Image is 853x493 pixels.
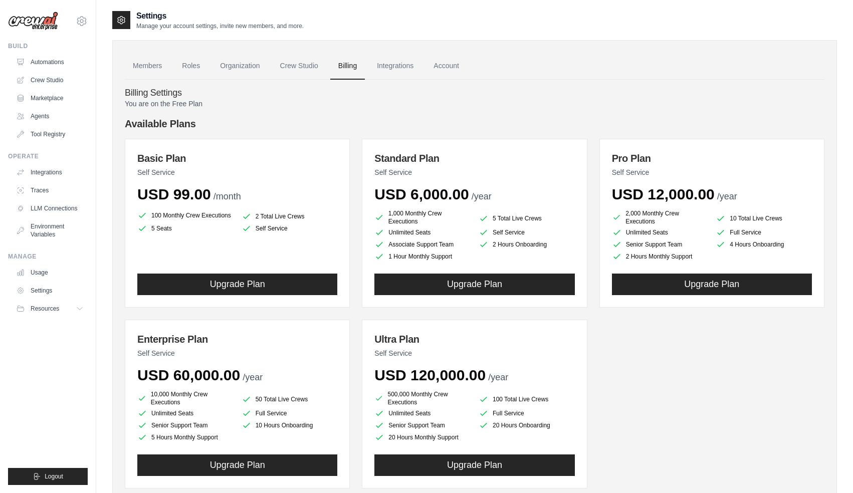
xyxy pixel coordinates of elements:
span: USD 60,000.00 [137,367,240,383]
h3: Standard Plan [374,151,574,165]
li: 5 Total Live Crews [479,211,575,225]
li: 20 Hours Onboarding [479,420,575,430]
a: Crew Studio [272,53,326,80]
a: Environment Variables [12,218,88,242]
span: /year [717,191,737,201]
li: 2 Total Live Crews [242,211,338,221]
li: Unlimited Seats [374,408,471,418]
h4: Available Plans [125,117,824,131]
h4: Billing Settings [125,88,824,99]
li: 20 Hours Monthly Support [374,432,471,442]
li: 10 Hours Onboarding [242,420,338,430]
button: Upgrade Plan [374,454,574,476]
li: 5 Seats [137,223,234,233]
p: You are on the Free Plan [125,99,824,109]
a: Organization [212,53,268,80]
li: 10,000 Monthly Crew Executions [137,390,234,406]
span: Logout [45,472,63,480]
span: /year [472,191,492,201]
h3: Pro Plan [612,151,812,165]
span: USD 120,000.00 [374,367,486,383]
div: Operate [8,152,88,160]
li: Senior Support Team [374,420,471,430]
h3: Ultra Plan [374,332,574,346]
button: Resources [12,301,88,317]
a: LLM Connections [12,200,88,216]
div: Build [8,42,88,50]
li: 2 Hours Onboarding [479,239,575,250]
h2: Settings [136,10,304,22]
img: Logo [8,12,58,31]
li: 1,000 Monthly Crew Executions [374,209,471,225]
span: USD 99.00 [137,186,211,202]
li: 500,000 Monthly Crew Executions [374,390,471,406]
p: Self Service [374,167,574,177]
li: 100 Total Live Crews [479,392,575,406]
li: 5 Hours Monthly Support [137,432,234,442]
a: Traces [12,182,88,198]
a: Tool Registry [12,126,88,142]
a: Account [425,53,467,80]
li: Full Service [242,408,338,418]
li: 10 Total Live Crews [716,211,812,225]
p: Self Service [137,348,337,358]
span: /year [243,372,263,382]
li: 1 Hour Monthly Support [374,252,471,262]
button: Upgrade Plan [374,274,574,295]
li: Self Service [242,223,338,233]
span: USD 12,000.00 [612,186,715,202]
a: Roles [174,53,208,80]
button: Logout [8,468,88,485]
a: Billing [330,53,365,80]
li: Unlimited Seats [137,408,234,418]
p: Self Service [137,167,337,177]
button: Upgrade Plan [612,274,812,295]
p: Self Service [374,348,574,358]
li: Senior Support Team [137,420,234,430]
a: Settings [12,283,88,299]
p: Manage your account settings, invite new members, and more. [136,22,304,30]
span: /month [214,191,241,201]
li: Full Service [479,408,575,418]
li: Unlimited Seats [612,227,708,237]
div: Manage [8,253,88,261]
iframe: Chat Widget [803,445,853,493]
a: Marketplace [12,90,88,106]
span: Resources [31,305,59,313]
li: Senior Support Team [612,239,708,250]
li: 2 Hours Monthly Support [612,252,708,262]
h3: Enterprise Plan [137,332,337,346]
span: USD 6,000.00 [374,186,469,202]
li: 100 Monthly Crew Executions [137,209,234,221]
li: 50 Total Live Crews [242,392,338,406]
button: Upgrade Plan [137,274,337,295]
li: Unlimited Seats [374,227,471,237]
a: Agents [12,108,88,124]
h3: Basic Plan [137,151,337,165]
button: Upgrade Plan [137,454,337,476]
a: Members [125,53,170,80]
li: Associate Support Team [374,239,471,250]
a: Automations [12,54,88,70]
li: 2,000 Monthly Crew Executions [612,209,708,225]
li: Full Service [716,227,812,237]
p: Self Service [612,167,812,177]
a: Usage [12,265,88,281]
a: Crew Studio [12,72,88,88]
li: Self Service [479,227,575,237]
a: Integrations [369,53,421,80]
span: /year [488,372,508,382]
a: Integrations [12,164,88,180]
li: 4 Hours Onboarding [716,239,812,250]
